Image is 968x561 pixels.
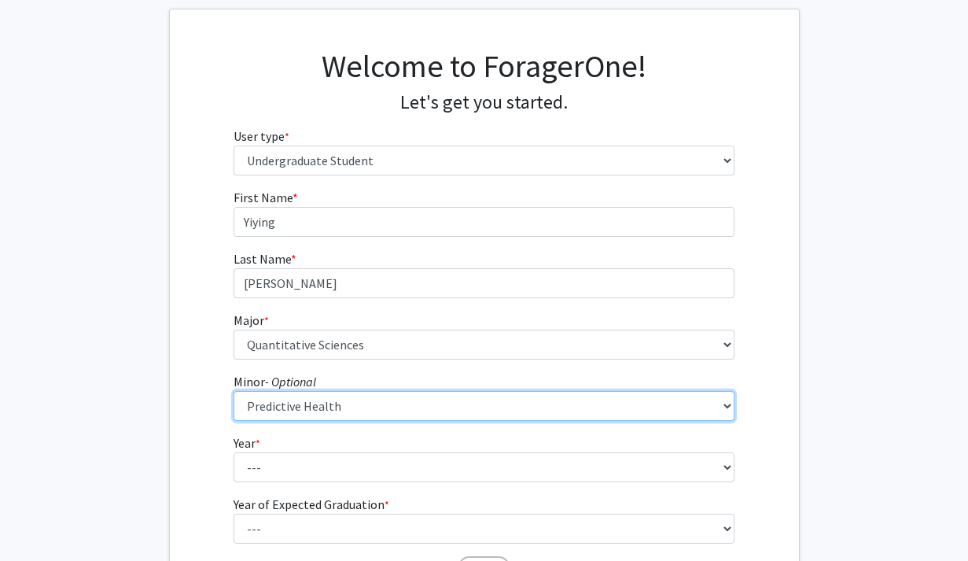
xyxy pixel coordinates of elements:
[234,495,389,514] label: Year of Expected Graduation
[234,47,734,85] h1: Welcome to ForagerOne!
[234,251,291,267] span: Last Name
[12,490,67,549] iframe: Chat
[234,91,734,114] h4: Let's get you started.
[234,372,316,391] label: Minor
[234,127,289,146] label: User type
[234,434,260,452] label: Year
[265,374,316,389] i: - Optional
[234,311,269,330] label: Major
[234,190,293,205] span: First Name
